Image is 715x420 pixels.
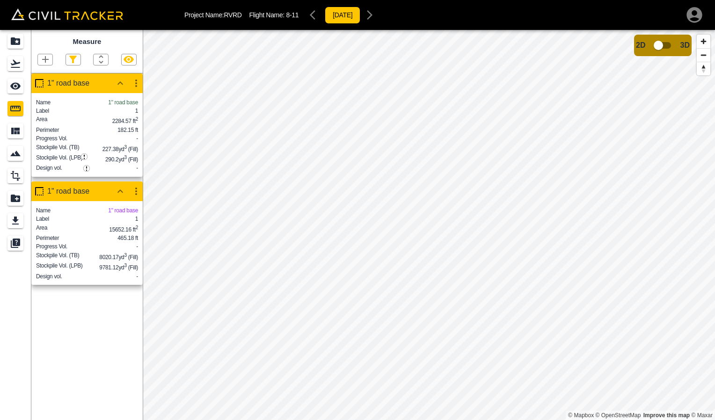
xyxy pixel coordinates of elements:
[568,412,594,419] a: Mapbox
[697,35,710,48] button: Zoom in
[697,48,710,62] button: Zoom out
[143,30,715,420] canvas: Map
[697,62,710,75] button: Reset bearing to north
[636,41,645,50] span: 2D
[643,412,690,419] a: Map feedback
[680,41,690,50] span: 3D
[184,11,242,19] p: Project Name: RVRD
[11,8,123,20] img: Civil Tracker
[286,11,299,19] span: 8-11
[691,412,713,419] a: Maxar
[325,7,360,24] button: [DATE]
[596,412,641,419] a: OpenStreetMap
[249,11,299,19] p: Flight Name:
